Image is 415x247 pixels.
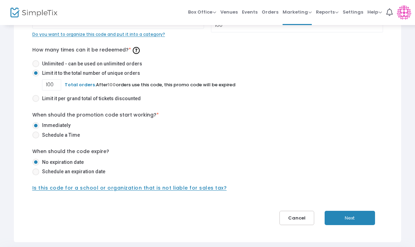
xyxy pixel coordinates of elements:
span: Marketing [283,9,312,15]
span: Orders [262,3,278,21]
span: Settings [343,3,363,21]
span: Limit it to the total number of unique orders [39,70,140,77]
span: Reports [316,9,339,15]
span: Schedule a Time [39,132,80,139]
span: Venues [220,3,238,21]
span: Schedule an expiration date [39,168,105,175]
span: Immediately [39,122,71,129]
span: After orders use this code, this promo code will be expired [65,81,235,88]
span: No expiration date [39,159,84,166]
button: Next [325,211,375,225]
span: How many times can it be redeemed? [32,46,141,53]
label: When should the code expire? [32,148,109,155]
img: question-mark [133,47,140,54]
span: Total orders. [65,81,96,88]
span: Is this code for a school or organization that is not liable for sales tax? [32,184,227,191]
span: Limit it per grand total of tickets discounted [39,95,141,102]
span: Events [242,3,258,21]
button: Cancel [279,211,314,225]
span: Do you want to organize this code and put it into a category? [32,31,165,37]
label: When should the promotion code start working? [32,111,159,119]
span: 100 [108,81,116,88]
span: Unlimited - can be used on unlimited orders [39,60,142,67]
span: Help [367,9,382,15]
span: Box Office [188,9,216,15]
